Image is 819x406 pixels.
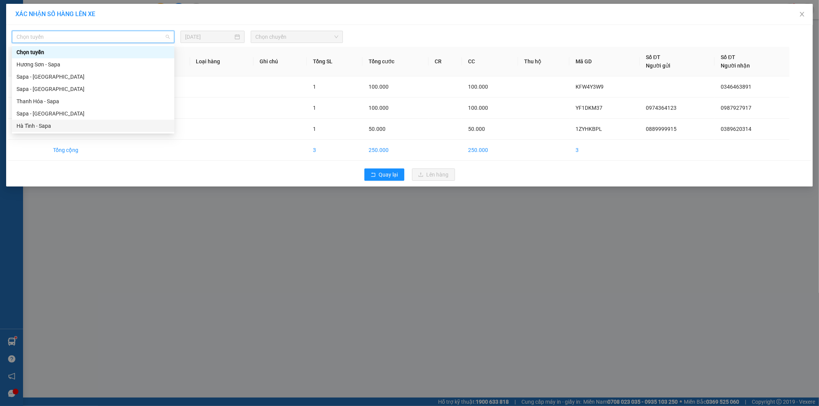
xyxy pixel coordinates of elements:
[17,122,170,130] div: Hà Tĩnh - Sapa
[17,48,170,56] div: Chọn tuyến
[17,109,170,118] div: Sapa - [GEOGRAPHIC_DATA]
[8,47,47,76] th: STT
[307,140,362,161] td: 3
[462,47,518,76] th: CC
[12,107,174,120] div: Sapa - Hà Tĩnh
[17,85,170,93] div: Sapa - [GEOGRAPHIC_DATA]
[47,140,115,161] td: Tổng cộng
[362,140,429,161] td: 250.000
[429,47,462,76] th: CR
[569,140,640,161] td: 3
[12,83,174,95] div: Sapa - Thanh Hóa
[313,105,316,111] span: 1
[369,105,389,111] span: 100.000
[646,54,660,60] span: Số ĐT
[646,126,677,132] span: 0889999915
[646,105,677,111] span: 0974364123
[721,54,735,60] span: Số ĐT
[412,168,455,181] button: uploadLên hàng
[799,11,805,17] span: close
[468,105,488,111] span: 100.000
[12,120,174,132] div: Hà Tĩnh - Sapa
[8,119,47,140] td: 3
[17,60,170,69] div: Hương Sơn - Sapa
[576,126,602,132] span: 1ZYHKBPL
[8,76,47,97] td: 1
[17,97,170,106] div: Thanh Hóa - Sapa
[371,172,376,178] span: rollback
[12,71,174,83] div: Sapa - Hương Sơn
[313,126,316,132] span: 1
[185,33,233,41] input: 15/08/2025
[646,63,670,69] span: Người gửi
[379,170,398,179] span: Quay lại
[518,47,569,76] th: Thu hộ
[313,84,316,90] span: 1
[17,31,170,43] span: Chọn tuyến
[12,95,174,107] div: Thanh Hóa - Sapa
[721,126,751,132] span: 0389620314
[255,31,338,43] span: Chọn chuyến
[721,105,751,111] span: 0987927917
[576,84,604,90] span: KFW4Y3W9
[791,4,813,25] button: Close
[468,84,488,90] span: 100.000
[369,84,389,90] span: 100.000
[462,140,518,161] td: 250.000
[190,47,253,76] th: Loại hàng
[721,84,751,90] span: 0346463891
[12,58,174,71] div: Hương Sơn - Sapa
[569,47,640,76] th: Mã GD
[369,126,386,132] span: 50.000
[364,168,404,181] button: rollbackQuay lại
[17,73,170,81] div: Sapa - [GEOGRAPHIC_DATA]
[362,47,429,76] th: Tổng cước
[721,63,750,69] span: Người nhận
[307,47,362,76] th: Tổng SL
[576,105,602,111] span: YF1DKM37
[468,126,485,132] span: 50.000
[253,47,307,76] th: Ghi chú
[15,10,95,18] span: XÁC NHẬN SỐ HÀNG LÊN XE
[8,97,47,119] td: 2
[12,46,174,58] div: Chọn tuyến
